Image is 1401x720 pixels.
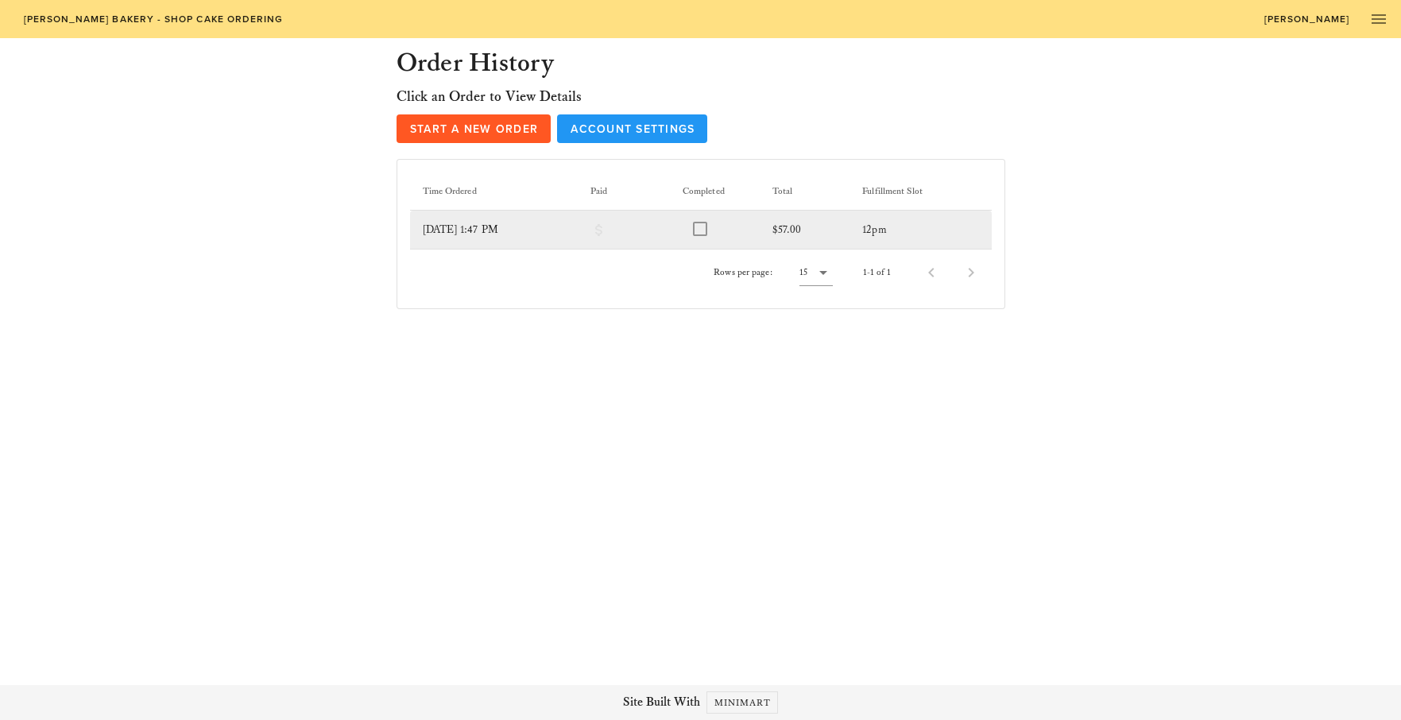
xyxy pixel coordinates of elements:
a: [PERSON_NAME] Bakery - Shop Cake Ordering [13,8,293,30]
div: 15Rows per page: [799,260,833,285]
span: [PERSON_NAME] Bakery - Shop Cake Ordering [22,14,283,25]
span: Completed [683,185,725,197]
span: Time Ordered [423,185,477,197]
span: [PERSON_NAME] [1264,14,1350,25]
span: Fulfillment Slot [862,185,923,197]
a: Account Settings [557,114,707,143]
h2: Order History [397,48,1005,79]
div: Rows per page: [714,250,832,296]
td: 12pm [850,211,991,249]
span: Minimart [714,697,772,709]
th: Fulfillment Slot [850,172,991,211]
span: Account Settings [570,122,695,136]
a: Minimart [706,691,779,714]
td: $57.00 [760,211,850,249]
th: Time Ordered [410,172,578,211]
span: Paid [590,185,607,197]
h3: Click an Order to View Details [397,86,1005,108]
span: Site Built With [623,693,700,712]
span: Start a New Order [409,122,539,136]
div: 15 [799,265,807,280]
th: Completed [648,172,760,211]
a: Start a New Order [397,114,551,143]
a: [PERSON_NAME] [1253,8,1360,30]
td: [DATE] 1:47 PM [410,211,578,249]
th: Paid [578,172,648,211]
span: Total [772,185,793,197]
div: 1-1 of 1 [863,265,892,280]
th: Total [760,172,850,211]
